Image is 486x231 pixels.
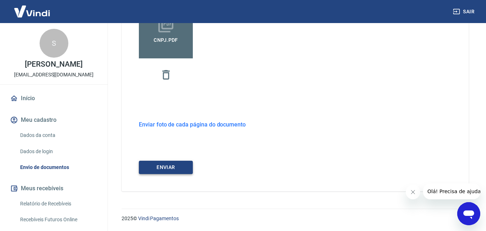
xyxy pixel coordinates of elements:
label: CNPJ.pdf [139,4,193,58]
p: 2025 © [122,215,469,222]
button: Meus recebíveis [9,181,99,196]
a: Vindi Pagamentos [138,216,179,221]
iframe: Botão para abrir a janela de mensagens [457,202,480,225]
p: [EMAIL_ADDRESS][DOMAIN_NAME] [14,71,94,79]
p: [PERSON_NAME] [25,61,82,68]
img: Vindi [9,0,55,22]
button: Meu cadastro [9,112,99,128]
button: Sair [451,5,477,18]
a: Dados da conta [17,128,99,143]
iframe: Fechar mensagem [406,185,420,199]
span: CNPJ.pdf [151,34,181,47]
div: S [40,29,68,58]
button: ENVIAR [139,161,193,174]
a: Início [9,90,99,106]
a: Dados de login [17,144,99,159]
h6: Enviar foto de cada página do documento [139,120,246,129]
a: Recebíveis Futuros Online [17,212,99,227]
span: Olá! Precisa de ajuda? [4,5,60,11]
a: Envio de documentos [17,160,99,175]
iframe: Mensagem da empresa [423,183,480,199]
a: Relatório de Recebíveis [17,196,99,211]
